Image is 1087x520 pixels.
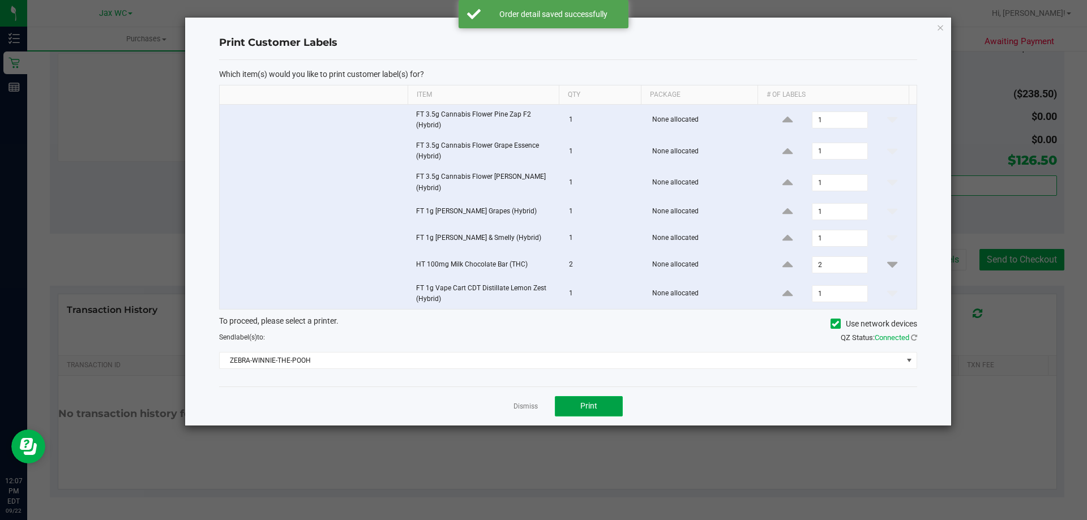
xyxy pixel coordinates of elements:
[234,333,257,341] span: label(s)
[559,85,641,105] th: Qty
[562,105,645,136] td: 1
[409,136,562,167] td: FT 3.5g Cannabis Flower Grape Essence (Hybrid)
[562,252,645,278] td: 2
[409,167,562,198] td: FT 3.5g Cannabis Flower [PERSON_NAME] (Hybrid)
[645,167,764,198] td: None allocated
[220,353,902,368] span: ZEBRA-WINNIE-THE-POOH
[562,199,645,225] td: 1
[758,85,909,105] th: # of labels
[219,69,917,79] p: Which item(s) would you like to print customer label(s) for?
[487,8,620,20] div: Order detail saved successfully
[409,278,562,309] td: FT 1g Vape Cart CDT Distillate Lemon Zest (Hybrid)
[875,333,909,342] span: Connected
[645,199,764,225] td: None allocated
[645,105,764,136] td: None allocated
[219,333,265,341] span: Send to:
[645,136,764,167] td: None allocated
[513,402,538,411] a: Dismiss
[409,252,562,278] td: HT 100mg Milk Chocolate Bar (THC)
[562,167,645,198] td: 1
[211,315,926,332] div: To proceed, please select a printer.
[408,85,559,105] th: Item
[641,85,758,105] th: Package
[562,225,645,252] td: 1
[409,199,562,225] td: FT 1g [PERSON_NAME] Grapes (Hybrid)
[645,252,764,278] td: None allocated
[219,36,917,50] h4: Print Customer Labels
[562,136,645,167] td: 1
[580,401,597,410] span: Print
[645,278,764,309] td: None allocated
[555,396,623,416] button: Print
[645,225,764,252] td: None allocated
[11,429,45,463] iframe: Resource center
[409,105,562,136] td: FT 3.5g Cannabis Flower Pine Zap F2 (Hybrid)
[562,278,645,309] td: 1
[841,333,917,342] span: QZ Status:
[409,225,562,252] td: FT 1g [PERSON_NAME] & Smelly (Hybrid)
[831,318,917,330] label: Use network devices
